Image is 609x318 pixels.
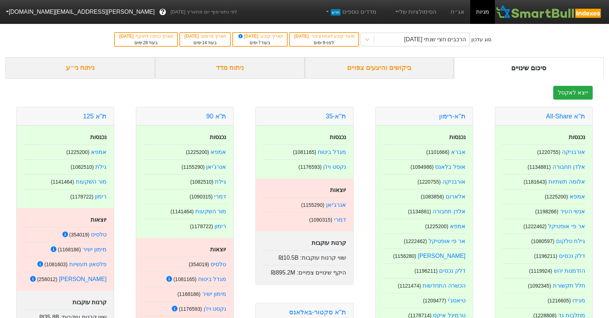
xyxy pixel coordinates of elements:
[545,194,568,200] small: ( 1225200 )
[322,5,379,19] a: מדדים נוספיםחדש
[118,33,174,39] div: תאריך כניסה לתוקף :
[414,268,438,274] small: ( 1196211 )
[326,202,346,208] a: אנרג'יאן
[524,223,547,229] small: ( 1222462 )
[528,283,551,289] small: ( 1092345 )
[326,113,346,120] a: ת"א-35
[546,113,585,120] a: ת''א All-Share
[118,39,174,46] div: בעוד ימים
[182,164,205,170] small: ( 1155290 )
[76,179,107,185] a: מור השקעות
[322,40,325,45] span: 9
[554,268,585,274] a: הזדמנות יהש
[471,36,491,43] div: סוג עדכון
[294,34,310,39] span: [DATE]
[529,268,552,274] small: ( 1119924 )
[439,113,466,120] a: ת''א-רימון
[198,276,226,282] a: מגדל ביטוח
[556,238,585,244] a: גילת טלקום
[548,223,585,229] a: אר פי אופטיקל
[393,253,416,259] small: ( 1156280 )
[189,261,209,267] small: ( 354019 )
[119,34,135,39] span: [DATE]
[318,149,346,155] a: מגדל ביטוח
[90,134,107,140] strong: נכנסות
[91,149,107,155] a: אמפא
[263,265,346,277] div: היקף שינויים צפויים :
[553,86,593,100] button: ייצא לאקסל
[279,255,299,261] span: ₪10.5B
[184,39,226,46] div: בעוד ימים
[37,276,57,282] small: ( 258012 )
[51,179,74,185] small: ( 1141464 )
[429,238,466,244] a: אר פי אופטיקל
[560,208,585,214] a: אנשי העיר
[293,39,354,46] div: לפני ימים
[289,309,346,316] a: ת''א סקטור-באלאנס
[334,217,346,223] a: דמרי
[202,40,207,45] span: 14
[204,306,226,312] a: נקסט ויז'ן
[450,223,466,229] a: אמפא
[210,246,226,252] strong: יוצאות
[184,33,226,39] div: תאריך פרסום :
[66,149,89,155] small: ( 1225200 )
[527,164,551,170] small: ( 1134881 )
[312,240,346,246] strong: קרנות עוקבות
[534,253,557,259] small: ( 1196211 )
[570,193,585,200] a: אמפא
[95,164,107,170] a: גילת
[449,134,466,140] strong: נכנסות
[190,223,213,229] small: ( 1178722 )
[562,149,585,155] a: אורבניקה
[408,209,431,214] small: ( 1134881 )
[398,283,421,289] small: ( 1121474 )
[69,261,107,267] a: פלסאון תעשיות
[189,194,213,200] small: ( 1090315 )
[70,194,93,200] small: ( 1178722 )
[293,149,316,155] small: ( 1081165 )
[446,193,466,200] a: אלארום
[451,149,466,155] a: אברא
[410,164,434,170] small: ( 1094986 )
[95,193,107,200] a: רימון
[155,57,305,79] div: ניתוח מדד
[553,283,585,289] a: חלל תקשורת
[535,209,558,214] small: ( 1198266 )
[5,57,155,79] div: ניתוח ני״ע
[537,149,560,155] small: ( 1220755 )
[418,179,441,185] small: ( 1220755 )
[524,179,547,185] small: ( 1181643 )
[442,179,466,185] a: אורבניקה
[178,291,201,297] small: ( 1168186 )
[59,276,107,282] a: [PERSON_NAME]
[454,57,604,79] div: סיכום שינויים
[214,193,226,200] a: דמרי
[331,9,341,16] span: חדש
[184,34,200,39] span: [DATE]
[210,261,226,267] a: טלסיס
[404,238,427,244] small: ( 1222462 )
[572,297,585,304] a: מגידו
[195,208,226,214] a: מור השקעות
[69,232,89,238] small: ( 354019 )
[426,149,450,155] small: ( 1101666 )
[330,134,346,140] strong: נכנסות
[323,164,346,170] a: נקסט ויז'ן
[206,164,226,170] a: אנרג'יאן
[83,113,107,120] a: ת''א 125
[44,261,67,267] small: ( 1081603 )
[301,202,324,208] small: ( 1155290 )
[439,268,465,274] a: דלק נכסים
[330,187,346,193] strong: יוצאות
[83,246,107,252] a: מימון ישיר
[271,269,295,276] span: ₪895.2M
[179,306,202,312] small: ( 1176593 )
[237,34,260,39] span: [DATE]
[215,179,226,185] a: גילת
[552,164,585,170] a: אלדן תחבורה
[305,57,454,79] div: ביקושים והיצעים צפויים
[258,40,261,45] span: 7
[299,164,322,170] small: ( 1176593 )
[422,283,465,289] a: הכשרה התחדשות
